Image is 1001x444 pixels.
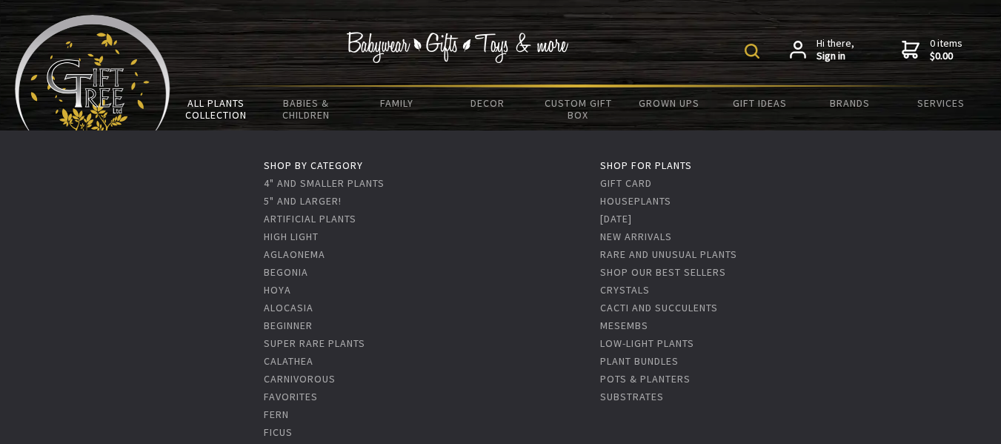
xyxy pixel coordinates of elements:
a: Shop Our Best Sellers [600,265,726,279]
a: Crystals [600,283,650,296]
strong: Sign in [817,50,854,63]
strong: $0.00 [930,50,962,63]
a: [DATE] [600,212,632,225]
a: Decor [442,87,533,119]
a: High Light [264,230,319,243]
a: Begonia [264,265,308,279]
a: All Plants Collection [170,87,261,130]
a: Super Rare Plants [264,337,365,350]
img: Babyware - Gifts - Toys and more... [15,15,170,138]
a: Grown Ups [624,87,714,119]
img: product search [745,44,759,59]
a: Aglaonema [264,248,325,261]
a: Cacti and Succulents [600,301,718,314]
a: Rare and Unusual Plants [600,248,737,261]
a: Babies & Children [261,87,351,130]
a: Artificial Plants [264,212,356,225]
a: Hoya [264,283,291,296]
a: Custom Gift Box [533,87,623,130]
a: Fern [264,408,289,421]
a: Family [352,87,442,119]
a: Hi there,Sign in [790,37,854,63]
a: Mesembs [600,319,648,332]
span: Hi there, [817,37,854,63]
a: Substrates [600,390,664,403]
a: Gift Card [600,176,652,190]
a: Shop for Plants [600,159,692,172]
a: Shop by Category [264,159,363,172]
a: New Arrivals [600,230,672,243]
a: Ficus [264,425,293,439]
a: Alocasia [264,301,313,314]
a: Gift Ideas [714,87,805,119]
span: 0 items [930,36,962,63]
a: Pots & Planters [600,372,691,385]
a: Houseplants [600,194,671,208]
a: Plant Bundles [600,354,679,368]
a: Carnivorous [264,372,336,385]
a: 4" and Smaller Plants [264,176,385,190]
a: Beginner [264,319,313,332]
a: 0 items$0.00 [902,37,962,63]
a: Services [896,87,986,119]
a: Low-light plants [600,337,694,350]
img: Babywear - Gifts - Toys & more [347,32,569,63]
a: Calathea [264,354,313,368]
a: 5" and Larger! [264,194,342,208]
a: Brands [805,87,895,119]
a: Favorites [264,390,318,403]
